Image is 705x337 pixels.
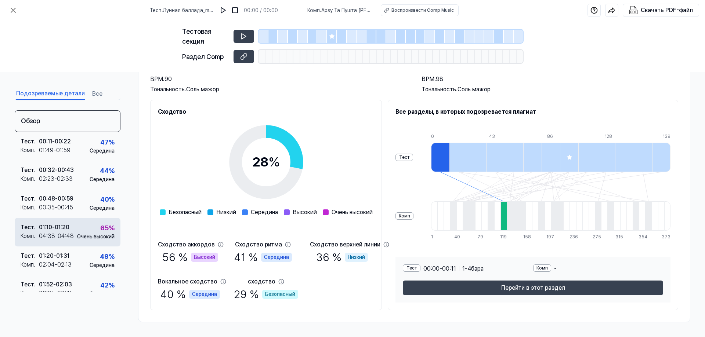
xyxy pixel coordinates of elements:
font: . [34,252,36,259]
font: . [34,281,36,288]
font: Комп [399,213,410,219]
font: % [109,224,115,232]
font: Середина [90,176,115,182]
font: сходство [248,278,275,285]
font: 56 [162,250,176,264]
font: . [34,224,36,231]
font: % [109,281,115,289]
font: % [177,287,186,301]
font: Тест [21,195,34,202]
font: 86 [547,134,553,139]
font: 1 [462,265,465,272]
font: 04:38 [39,232,55,239]
font: 00:11 [442,265,456,272]
font: 00:59 [58,195,73,202]
font: Перейти в этот раздел [501,284,565,291]
font: 90 [164,76,172,83]
font: 00:22 [55,138,71,145]
font: Низкий [348,254,365,260]
font: % [109,167,115,175]
font: 41 [234,250,246,264]
font: . [34,195,36,202]
font: 00:11 [39,138,52,145]
font: Тональность. [422,86,458,93]
img: играть [220,7,227,14]
font: Подозреваемые детали [16,90,85,97]
font: 128 [605,134,612,139]
font: 354 [639,234,647,239]
font: Вокальное сходство [158,278,217,285]
font: 00:45 [57,204,73,211]
font: . [34,166,36,173]
font: 40 [454,234,460,239]
img: Скачать PDF-файл [629,6,638,15]
font: 00:48 [39,195,55,202]
font: 119 [500,234,507,239]
font: 40 [160,287,174,301]
button: Скачать PDF-файл [628,4,694,17]
font: 1 [431,234,433,239]
font: - [52,224,55,231]
font: Тестовая секция [182,28,211,45]
font: 02:13 [57,261,72,268]
font: 01:20 [39,252,54,259]
font: Лунная баллада_mp3 [150,7,213,21]
font: Безопасный [169,209,202,216]
font: % [249,250,258,264]
font: 315 [615,234,623,239]
font: Соль мажор [186,86,219,93]
font: Середина [90,291,115,297]
font: 28 [252,154,268,170]
font: 236 [570,234,578,239]
font: - [54,147,56,154]
font: 98 [436,76,443,83]
font: Скачать PDF-файл [641,7,693,14]
font: 42 [100,281,109,289]
font: . [34,261,35,268]
font: Середина [90,148,115,154]
font: Комп [536,265,548,271]
font: Раздел Comp [182,53,224,61]
font: 47 [100,138,109,146]
font: Очень высокий [77,234,115,239]
font: 02:03 [56,281,72,288]
font: Комп [21,290,34,297]
font: BPM. [150,76,164,83]
font: Арзу Та Пушта [PERSON_NAME] [307,7,370,21]
font: - [55,290,57,297]
font: 00:35 [39,290,55,297]
font: Тест [399,155,410,160]
font: - [554,265,557,272]
font: . [34,138,36,145]
font: . [162,7,163,13]
font: . [34,290,35,297]
font: - [55,204,57,211]
font: . [34,175,35,182]
font: бара [471,265,484,272]
font: 04:48 [58,232,74,239]
font: Сходство верхней линии [310,241,380,248]
font: Комп [21,147,34,154]
font: 01:52 [39,281,53,288]
font: % [332,250,342,264]
font: 00:45 [57,290,73,297]
font: - [55,195,58,202]
font: Тест [21,252,34,259]
font: - [55,166,58,173]
font: Безопасный [265,291,295,297]
font: Сходство ритма [235,241,282,248]
font: - [54,252,56,259]
font: Тест [150,7,162,13]
font: Комп [21,232,34,239]
font: Комп [21,175,34,182]
font: Тест [21,138,34,145]
font: - [54,175,57,182]
font: Комп [21,204,34,211]
font: 02:23 [39,175,54,182]
font: Тональность. [150,86,186,93]
font: 44 [100,167,109,175]
font: 373 [662,234,670,239]
font: BPM. [422,76,436,83]
font: 36 [316,250,329,264]
font: % [268,154,280,170]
